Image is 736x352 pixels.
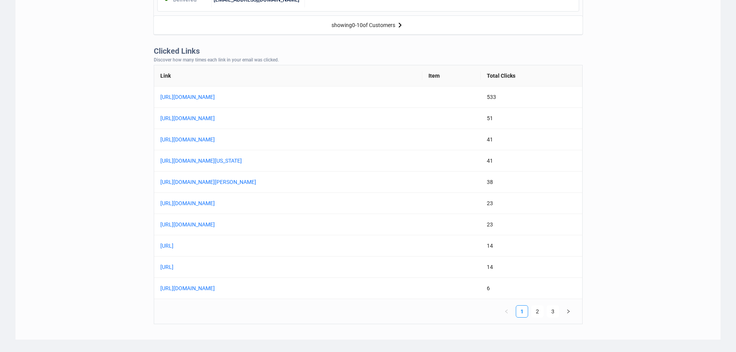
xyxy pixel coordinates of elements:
li: 2 [531,305,544,318]
a: [URL][DOMAIN_NAME] [160,135,354,144]
a: [URL] [160,241,354,250]
a: [URL][DOMAIN_NAME] [160,114,354,122]
td: 23 [481,214,582,235]
a: [URL][DOMAIN_NAME][US_STATE] [160,156,354,165]
td: 41 [481,150,582,172]
li: Previous Page [500,305,513,318]
button: left [500,305,513,318]
a: [URL] [160,263,354,271]
td: 23 [481,193,582,214]
th: Total Clicks [481,65,582,87]
div: Discover how many times each link in your email was clicked. [154,58,583,63]
span: right [566,309,571,314]
a: 1 [516,306,528,317]
a: [URL][DOMAIN_NAME] [160,284,354,292]
td: 14 [481,235,582,257]
a: [URL][DOMAIN_NAME] [160,199,354,207]
button: right [562,305,575,318]
td: 38 [481,172,582,193]
li: Next Page [562,305,575,318]
td: 51 [481,108,582,129]
div: Clicked Links [154,47,583,56]
div: showing 0 - 10 of Customers [331,22,395,28]
a: [URL][DOMAIN_NAME] [160,93,354,101]
li: 3 [547,305,559,318]
td: 14 [481,257,582,278]
th: Item [422,65,481,87]
td: 6 [481,278,582,299]
a: 2 [532,306,543,317]
a: [URL][DOMAIN_NAME][PERSON_NAME] [160,178,354,186]
li: 1 [516,305,528,318]
a: 3 [547,306,559,317]
th: Link [154,65,422,87]
a: [URL][DOMAIN_NAME] [160,220,354,229]
td: 41 [481,129,582,150]
td: 533 [481,87,582,108]
span: left [504,309,509,314]
img: right-arrow.svg [395,20,405,30]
